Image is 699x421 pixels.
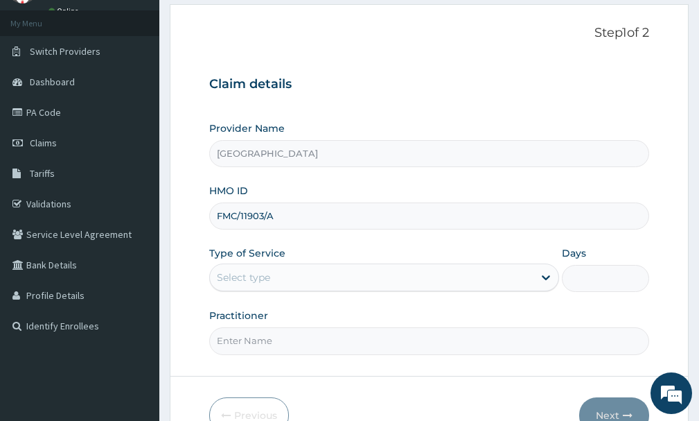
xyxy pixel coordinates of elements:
span: Dashboard [30,76,75,88]
img: d_794563401_company_1708531726252_794563401 [26,69,56,104]
div: Chat with us now [72,78,233,96]
label: HMO ID [209,184,248,198]
label: Practitioner [209,309,268,323]
div: Minimize live chat window [227,7,260,40]
a: Online [48,6,82,16]
span: Switch Providers [30,45,100,58]
label: Type of Service [209,246,285,260]
input: Enter Name [209,327,649,354]
label: Provider Name [209,121,285,135]
p: Step 1 of 2 [209,26,649,41]
h3: Claim details [209,77,649,92]
div: Select type [217,270,270,284]
span: Claims [30,137,57,149]
label: Days [562,246,586,260]
span: Tariffs [30,167,55,180]
span: We're online! [80,123,191,264]
input: Enter HMO ID [209,203,649,230]
textarea: Type your message and hit 'Enter' [7,277,264,325]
